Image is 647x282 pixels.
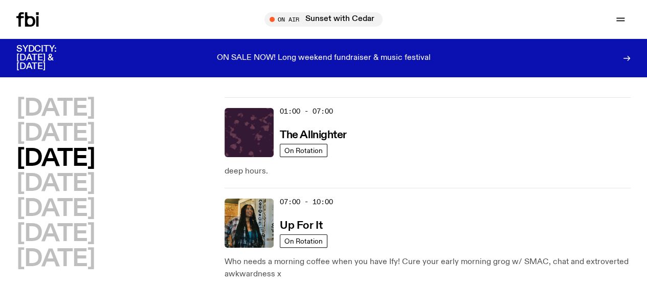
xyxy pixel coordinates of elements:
a: On Rotation [280,234,327,248]
a: Up For It [280,219,322,231]
span: 07:00 - 10:00 [280,197,333,207]
button: [DATE] [16,147,95,170]
p: ON SALE NOW! Long weekend fundraiser & music festival [217,54,431,63]
button: [DATE] [16,223,95,246]
h3: SYDCITY: [DATE] & [DATE] [16,45,82,71]
button: [DATE] [16,97,95,120]
h3: The Allnighter [280,130,347,141]
button: [DATE] [16,198,95,221]
a: On Rotation [280,144,327,157]
button: On AirSunset with Cedar [264,12,383,27]
button: [DATE] [16,172,95,196]
a: The Allnighter [280,128,347,141]
button: [DATE] [16,248,95,271]
p: deep hours. [225,165,631,178]
span: On Rotation [284,147,323,155]
p: Who needs a morning coffee when you have Ify! Cure your early morning grog w/ SMAC, chat and extr... [225,256,631,280]
h3: Up For It [280,221,322,231]
button: [DATE] [16,122,95,145]
img: Ify - a Brown Skin girl with black braided twists, looking up to the side with her tongue stickin... [225,199,274,248]
span: 01:00 - 07:00 [280,106,333,116]
span: On Rotation [284,237,323,245]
